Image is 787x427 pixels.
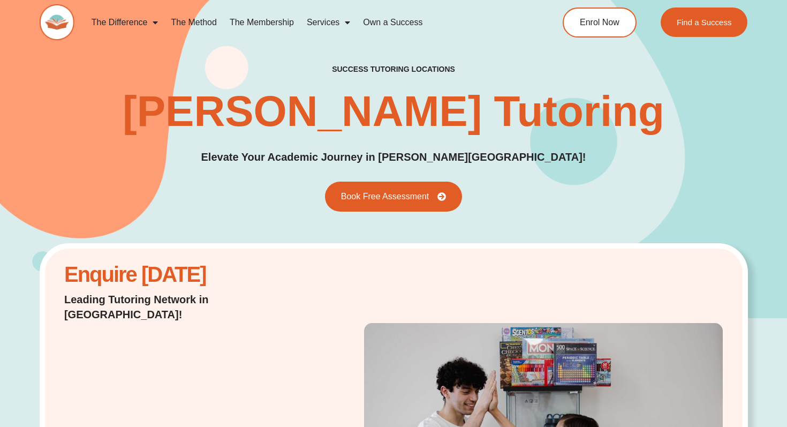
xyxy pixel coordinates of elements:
span: Enrol Now [580,18,619,27]
a: Own a Success [357,10,429,35]
h2: Enquire [DATE] [64,268,300,281]
a: The Method [164,10,223,35]
span: Book Free Assessment [341,192,429,201]
p: Leading Tutoring Network in [GEOGRAPHIC_DATA]! [64,292,300,322]
a: Find a Success [661,8,748,37]
a: The Membership [223,10,300,35]
nav: Menu [85,10,523,35]
h2: success tutoring locations [332,64,455,74]
h1: [PERSON_NAME] Tutoring [123,90,664,133]
a: The Difference [85,10,165,35]
p: Elevate Your Academic Journey in [PERSON_NAME][GEOGRAPHIC_DATA]! [201,149,586,166]
a: Services [300,10,357,35]
a: Book Free Assessment [325,182,463,212]
span: Find a Success [677,18,732,26]
a: Enrol Now [563,8,637,38]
